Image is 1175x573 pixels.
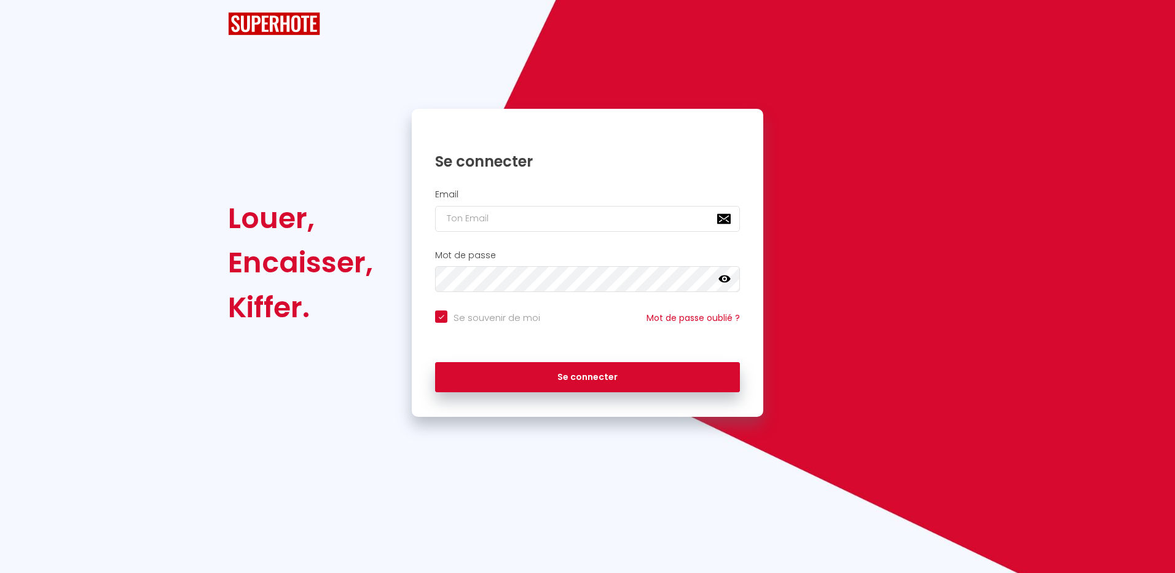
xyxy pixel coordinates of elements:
[435,189,740,200] h2: Email
[435,152,740,171] h1: Se connecter
[435,206,740,232] input: Ton Email
[435,362,740,393] button: Se connecter
[646,312,740,324] a: Mot de passe oublié ?
[228,285,373,330] div: Kiffer.
[228,196,373,240] div: Louer,
[435,250,740,261] h2: Mot de passe
[228,240,373,285] div: Encaisser,
[228,12,320,35] img: SuperHote logo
